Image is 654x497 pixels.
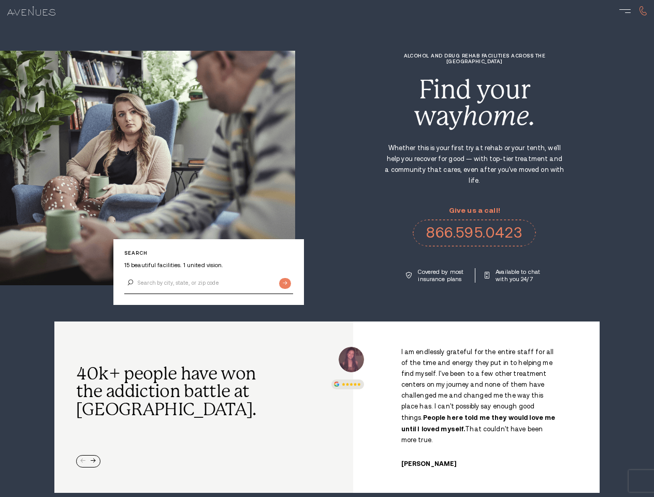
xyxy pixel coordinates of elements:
a: Covered by most insurance plans [406,268,465,283]
input: Submit [279,278,291,289]
strong: People here told me they would love me until I loved myself. [401,414,556,433]
h2: 40k+ people have won the addiction battle at [GEOGRAPHIC_DATA]. [76,365,263,419]
div: / [368,347,585,467]
p: 15 beautiful facilities. 1 united vision. [124,261,293,269]
a: Available to chat with you 24/7 [485,268,543,283]
div: Next slide [91,459,96,464]
cite: [PERSON_NAME] [401,460,457,467]
p: Search [124,250,293,256]
div: Find your way [384,77,565,129]
p: Covered by most insurance plans [418,268,465,283]
p: I am endlessly grateful for the entire staff for all of the time and energy they put in to helpin... [401,347,560,446]
p: Available to chat with you 24/7 [496,268,543,283]
input: Search by city, state, or zip code [124,272,293,294]
a: 866.595.0423 [413,220,536,246]
i: home. [462,101,535,131]
h1: Alcohol and Drug Rehab Facilities across the [GEOGRAPHIC_DATA] [384,53,565,64]
p: Whether this is your first try at rehab or your tenth, we'll help you recover for good — with top... [384,143,565,186]
p: Give us a call! [413,207,536,214]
